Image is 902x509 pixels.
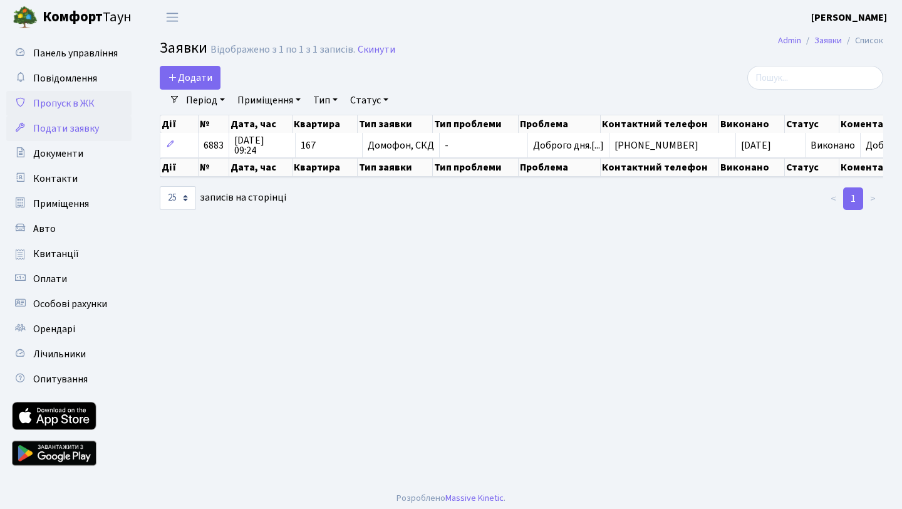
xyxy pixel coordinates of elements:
th: Дата, час [229,115,293,133]
span: [DATE] 09:24 [234,135,290,155]
div: Розроблено . [397,491,505,505]
th: Контактний телефон [601,115,719,133]
th: № [199,158,229,177]
a: Повідомлення [6,66,132,91]
span: Таун [43,7,132,28]
a: Статус [345,90,393,111]
th: Квартира [293,158,357,177]
span: 6883 [204,139,224,152]
b: [PERSON_NAME] [811,11,887,24]
a: [PERSON_NAME] [811,10,887,25]
div: Відображено з 1 по 1 з 1 записів. [210,44,355,56]
span: Документи [33,147,83,160]
th: № [199,115,229,133]
span: 167 [301,140,357,150]
a: Додати [160,66,220,90]
a: Опитування [6,367,132,392]
span: Квитанції [33,247,79,261]
a: Оплати [6,266,132,291]
a: Подати заявку [6,116,132,141]
li: Список [842,34,883,48]
th: Тип проблеми [433,158,519,177]
th: Тип заявки [358,115,433,133]
select: записів на сторінці [160,186,196,210]
span: Повідомлення [33,71,97,85]
a: Документи [6,141,132,166]
span: [DATE] [741,139,771,152]
span: Домофон, СКД [368,140,434,150]
span: Заявки [160,37,207,59]
span: - [445,140,522,150]
span: Орендарі [33,322,75,336]
a: Період [181,90,230,111]
span: Додати [168,71,212,85]
a: Тип [308,90,343,111]
th: Контактний телефон [601,158,719,177]
span: Подати заявку [33,122,99,135]
span: [PHONE_NUMBER] [614,140,730,150]
span: Особові рахунки [33,297,107,311]
th: Дії [160,115,199,133]
span: Доброго дня.[...] [533,139,604,152]
th: Проблема [519,158,601,177]
th: Тип проблеми [433,115,519,133]
a: 1 [843,187,863,210]
th: Дата, час [229,158,293,177]
a: Massive Kinetic [445,491,504,505]
a: Пропуск в ЖК [6,91,132,116]
a: Контакти [6,166,132,191]
b: Комфорт [43,7,103,27]
a: Особові рахунки [6,291,132,317]
a: Панель управління [6,41,132,66]
nav: breadcrumb [759,28,902,54]
a: Орендарі [6,317,132,342]
img: logo.png [13,5,38,30]
label: записів на сторінці [160,186,286,210]
span: Панель управління [33,46,118,60]
span: Приміщення [33,197,89,211]
span: Авто [33,222,56,236]
input: Пошук... [747,66,883,90]
th: Дії [160,158,199,177]
th: Квартира [293,115,357,133]
span: Пропуск в ЖК [33,97,95,110]
span: Контакти [33,172,78,186]
span: Виконано [811,139,855,152]
th: Виконано [719,115,785,133]
span: Опитування [33,372,88,386]
a: Лічильники [6,342,132,367]
a: Admin [778,34,801,47]
a: Квитанції [6,241,132,266]
a: Авто [6,216,132,241]
span: Лічильники [33,347,86,361]
th: Виконано [719,158,785,177]
th: Статус [785,115,839,133]
a: Заявки [814,34,842,47]
a: Приміщення [232,90,306,111]
th: Проблема [519,115,601,133]
a: Скинути [358,44,395,56]
button: Переключити навігацію [157,7,188,28]
a: Приміщення [6,191,132,216]
span: Оплати [33,272,67,286]
th: Тип заявки [358,158,433,177]
th: Статус [785,158,839,177]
